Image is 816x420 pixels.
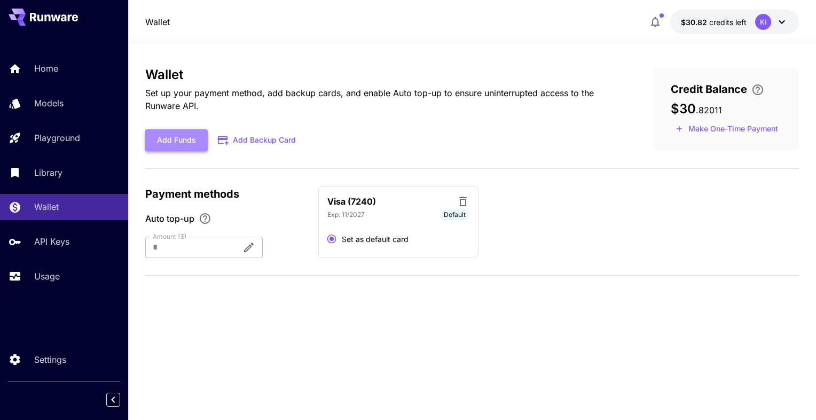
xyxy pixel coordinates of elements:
p: Library [34,166,62,179]
p: Visa (7240) [327,195,376,208]
button: Add Backup Card [208,130,307,151]
p: Models [34,97,64,110]
p: Playground [34,131,80,144]
label: Amount ($) [153,232,187,241]
span: $30 [671,101,696,116]
p: Settings [34,353,66,366]
p: API Keys [34,235,69,248]
div: KI [755,14,771,30]
a: Wallet [145,15,170,28]
button: Enable Auto top-up to ensure uninterrupted service. We'll automatically bill the chosen amount wh... [194,212,216,225]
nav: breadcrumb [145,15,170,28]
p: Exp: 11/2027 [327,210,365,220]
h3: Wallet [145,67,619,82]
span: Credit Balance [671,81,747,97]
span: Set as default card [342,234,409,245]
button: Make a one-time, non-recurring payment [671,121,783,137]
span: credits left [709,18,747,27]
span: $30.82 [681,18,709,27]
div: Collapse sidebar [114,390,128,409]
span: Default [440,210,469,220]
button: $30.82011KI [670,10,799,34]
span: Auto top-up [145,212,194,225]
button: Collapse sidebar [106,393,120,407]
p: Set up your payment method, add backup cards, and enable Auto top-up to ensure uninterrupted acce... [145,87,619,112]
button: Add Funds [145,129,208,151]
p: Usage [34,270,60,283]
span: . 82011 [696,105,722,115]
p: Home [34,62,58,75]
p: Wallet [34,200,59,213]
div: $30.82011 [681,17,747,28]
p: Payment methods [145,186,305,202]
button: Enter your card details and choose an Auto top-up amount to avoid service interruptions. We'll au... [747,83,768,96]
